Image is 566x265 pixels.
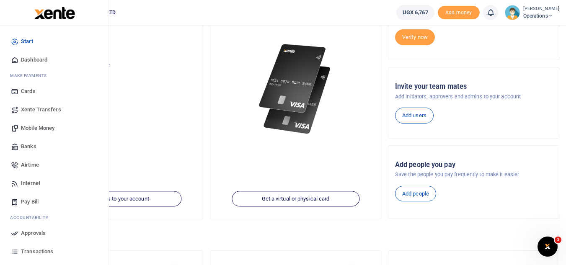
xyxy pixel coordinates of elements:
[21,161,39,169] span: Airtime
[395,93,552,101] p: Add initiators, approvers and admins to your account
[39,30,196,39] h5: Account
[7,32,102,51] a: Start
[438,9,480,15] a: Add money
[21,87,36,95] span: Cards
[395,29,435,45] a: Verify now
[393,5,438,20] li: Wallet ballance
[7,51,102,69] a: Dashboard
[21,229,46,237] span: Approvals
[21,198,39,206] span: Pay Bill
[7,156,102,174] a: Airtime
[7,242,102,261] a: Transactions
[7,174,102,193] a: Internet
[32,230,559,239] h4: Make a transaction
[396,5,434,20] a: UGX 6,767
[538,237,558,257] iframe: Intercom live chat
[54,191,181,207] a: Add funds to your account
[34,7,75,19] img: logo-large
[7,137,102,156] a: Banks
[505,5,559,20] a: profile-user [PERSON_NAME] Operations
[395,170,552,179] p: Save the people you pay frequently to make it easier
[21,247,53,256] span: Transactions
[7,211,102,224] li: Ac
[523,12,559,20] span: Operations
[555,237,561,243] span: 1
[395,186,436,202] a: Add people
[438,6,480,20] li: Toup your wallet
[232,191,359,207] a: Get a virtual or physical card
[395,82,552,91] h5: Invite your team mates
[7,69,102,82] li: M
[14,72,47,79] span: ake Payments
[395,161,552,169] h5: Add people you pay
[395,108,434,123] a: Add users
[21,105,61,114] span: Xente Transfers
[21,124,54,132] span: Mobile Money
[7,82,102,100] a: Cards
[21,142,36,151] span: Banks
[7,193,102,211] a: Pay Bill
[523,5,559,13] small: [PERSON_NAME]
[7,119,102,137] a: Mobile Money
[21,179,40,188] span: Internet
[39,61,196,69] p: Your current account balance
[7,224,102,242] a: Approvals
[505,5,520,20] img: profile-user
[21,37,33,46] span: Start
[403,8,428,17] span: UGX 6,767
[16,214,48,221] span: countability
[7,100,102,119] a: Xente Transfers
[39,72,196,80] h5: UGX 6,767
[256,39,335,139] img: xente-_physical_cards.png
[438,6,480,20] span: Add money
[34,9,75,15] a: logo-small logo-large logo-large
[21,56,47,64] span: Dashboard
[39,43,196,51] p: Operations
